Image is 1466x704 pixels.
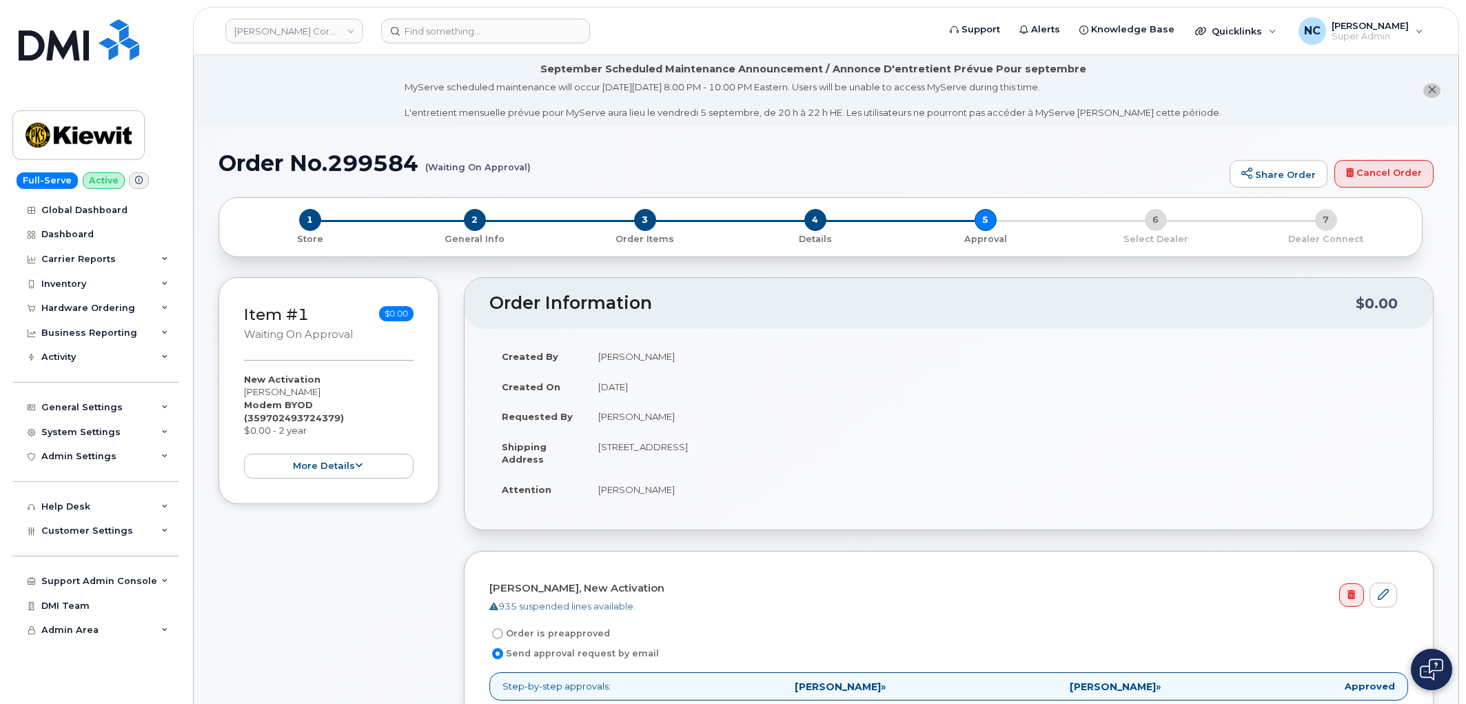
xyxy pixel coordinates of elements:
a: 2 General Info [389,231,560,245]
button: close notification [1423,83,1440,98]
strong: Modem BYOD (359702493724379) [244,399,344,423]
td: [PERSON_NAME] [586,401,1408,432]
td: [DATE] [586,372,1408,402]
label: Order is preapproved [489,625,610,642]
p: Details [735,233,895,245]
div: [PERSON_NAME] $0.00 - 2 year [244,373,414,479]
small: (Waiting On Approval) [425,151,531,172]
span: 3 [634,209,656,231]
td: [PERSON_NAME] [586,474,1408,505]
div: September Scheduled Maintenance Announcement / Annonce D'entretient Prévue Pour septembre [540,62,1086,77]
label: Send approval request by email [489,645,659,662]
div: MyServe scheduled maintenance will occur [DATE][DATE] 8:00 PM - 10:00 PM Eastern. Users will be u... [405,81,1221,119]
a: 4 Details [730,231,900,245]
strong: [PERSON_NAME] [795,681,881,693]
small: Waiting On Approval [244,328,353,341]
button: more details [244,454,414,479]
input: Send approval request by email [492,648,503,659]
p: Store [236,233,384,245]
a: Share Order [1230,160,1327,188]
p: Order Items [565,233,724,245]
span: » [795,682,886,692]
p: Step-by-step approvals: [489,672,1408,701]
input: Order is preapproved [492,628,503,639]
strong: Approved [1345,680,1395,693]
strong: Attention [502,484,551,495]
span: » [1070,682,1161,692]
a: Item #1 [244,305,309,324]
span: 4 [804,209,826,231]
h4: [PERSON_NAME], New Activation [489,583,1397,594]
a: 3 Order Items [560,231,730,245]
a: 1 Store [230,231,389,245]
strong: Created On [502,381,560,392]
strong: Requested By [502,411,573,422]
div: 935 suspended lines available. [489,600,1397,613]
strong: Created By [502,351,558,362]
td: [STREET_ADDRESS] [586,432,1408,474]
span: $0.00 [379,306,414,321]
strong: [PERSON_NAME] [1070,681,1156,693]
h1: Order No.299584 [218,151,1223,175]
a: Cancel Order [1334,160,1434,188]
h2: Order Information [489,294,1356,313]
p: General Info [395,233,554,245]
strong: New Activation [244,374,320,385]
span: 1 [299,209,321,231]
img: Open chat [1420,658,1443,681]
strong: Shipping Address [502,441,547,465]
span: 2 [464,209,486,231]
div: $0.00 [1356,290,1398,316]
td: [PERSON_NAME] [586,341,1408,372]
